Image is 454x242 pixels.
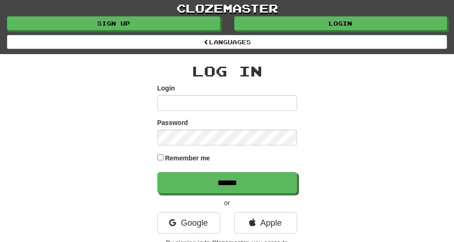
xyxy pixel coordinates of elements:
[165,153,210,163] label: Remember me
[234,16,447,30] a: Login
[7,35,447,49] a: Languages
[234,212,297,234] a: Apple
[157,212,220,234] a: Google
[157,118,188,127] label: Password
[157,83,175,93] label: Login
[7,16,220,30] a: Sign up
[157,63,297,79] h2: Log In
[157,198,297,207] p: or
